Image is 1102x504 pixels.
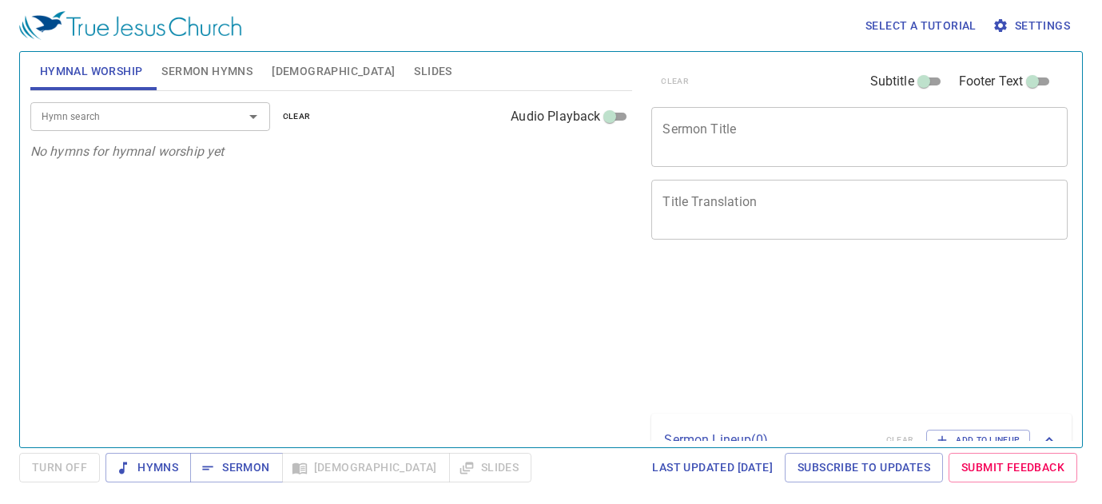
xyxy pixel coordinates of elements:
span: Hymnal Worship [40,62,143,81]
span: Last updated [DATE] [652,458,773,478]
button: Settings [989,11,1076,41]
i: No hymns for hymnal worship yet [30,144,225,159]
a: Subscribe to Updates [785,453,943,482]
button: Open [242,105,265,128]
span: Sermon [203,458,269,478]
div: Sermon Lineup(0)clearAdd to Lineup [651,414,1072,466]
button: Sermon [190,453,282,482]
p: Sermon Lineup ( 0 ) [664,431,873,450]
span: [DEMOGRAPHIC_DATA] [272,62,395,81]
button: Select a tutorial [859,11,983,41]
span: Select a tutorial [865,16,977,36]
span: clear [283,109,311,124]
span: Add to Lineup [937,433,1020,447]
span: Settings [996,16,1070,36]
button: Add to Lineup [926,430,1030,450]
span: Sermon Hymns [161,62,253,81]
span: Subtitle [870,72,914,91]
img: True Jesus Church [19,11,241,40]
button: Hymns [105,453,191,482]
iframe: from-child [645,256,986,407]
span: Submit Feedback [961,458,1064,478]
span: Hymns [118,458,178,478]
a: Submit Feedback [949,453,1077,482]
span: Audio Playback [511,107,600,126]
span: Footer Text [959,72,1024,91]
a: Last updated [DATE] [646,453,779,482]
span: Subscribe to Updates [798,458,930,478]
button: clear [273,107,320,126]
span: Slides [414,62,452,81]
